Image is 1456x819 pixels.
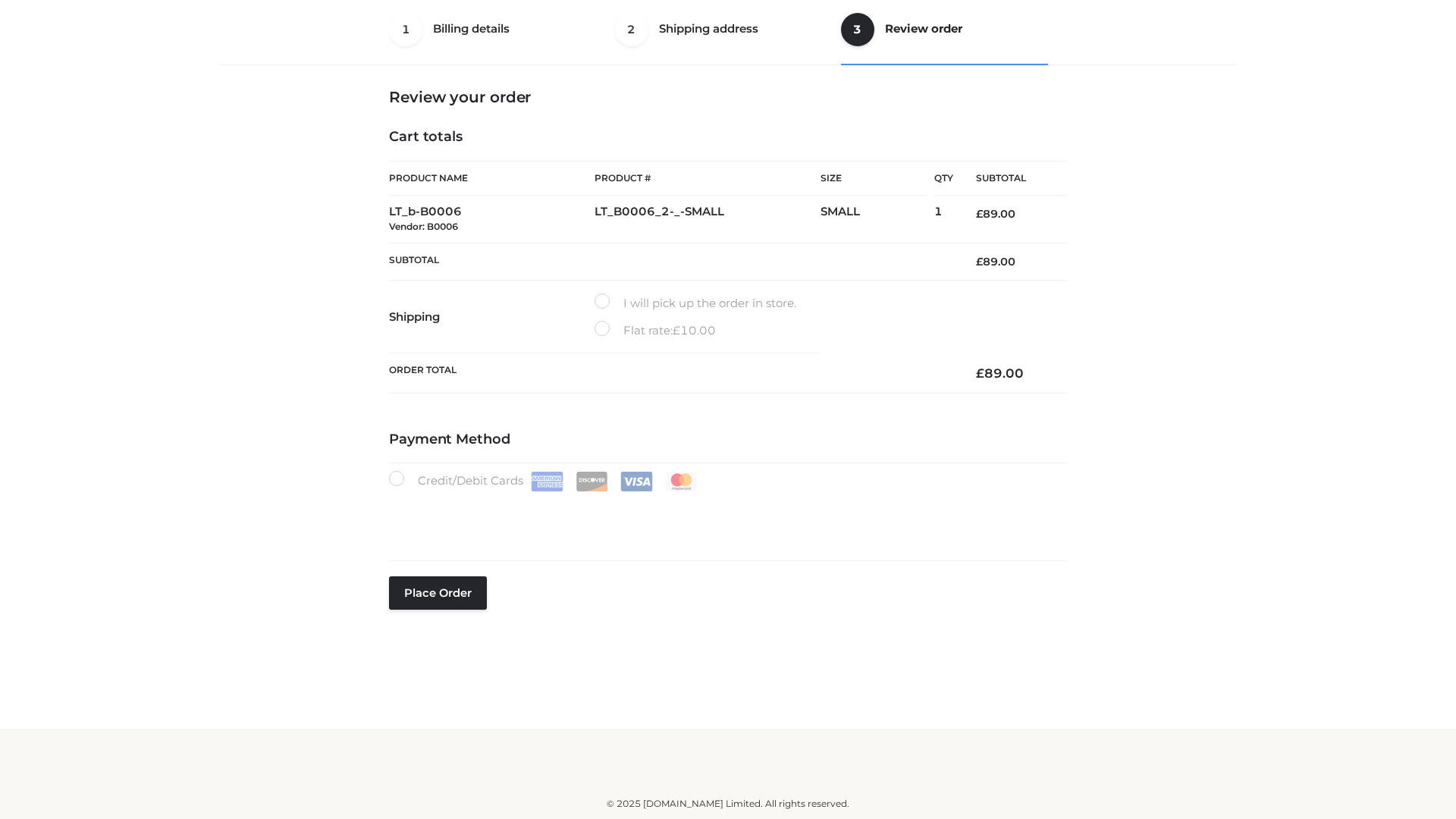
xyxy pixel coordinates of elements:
img: Amex [531,472,563,491]
th: Qty [934,161,953,196]
span: £ [976,366,984,381]
th: Order Total [389,353,953,394]
bdi: 89.00 [976,366,1024,381]
img: Visa [620,472,653,491]
th: Subtotal [389,243,953,280]
th: Shipping [389,281,595,353]
td: SMALL [821,196,934,243]
h3: Review your order [389,88,1067,106]
td: 1 [934,196,953,243]
bdi: 10.00 [673,323,716,337]
iframe: Secure payment input frame [386,488,1064,544]
th: Size [821,162,927,196]
th: Product # [595,161,821,196]
span: £ [976,255,983,268]
label: I will pick up the order in store. [595,293,796,313]
small: Vendor: B0006 [389,221,458,232]
img: Mastercard [665,472,698,491]
span: £ [976,207,983,221]
th: Product Name [389,161,595,196]
bdi: 89.00 [976,207,1015,221]
bdi: 89.00 [976,255,1015,268]
td: LT_B0006_2-_-SMALL [595,196,821,243]
h4: Cart totals [389,129,1067,146]
label: Credit/Debit Cards [389,471,699,491]
button: Place order [389,576,487,610]
img: Discover [576,472,608,491]
th: Subtotal [953,162,1067,196]
span: £ [673,323,680,337]
h4: Payment Method [389,431,1067,448]
td: LT_b-B0006 [389,196,595,243]
label: Flat rate: [595,321,716,340]
div: © 2025 [DOMAIN_NAME] Limited. All rights reserved. [225,796,1231,811]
